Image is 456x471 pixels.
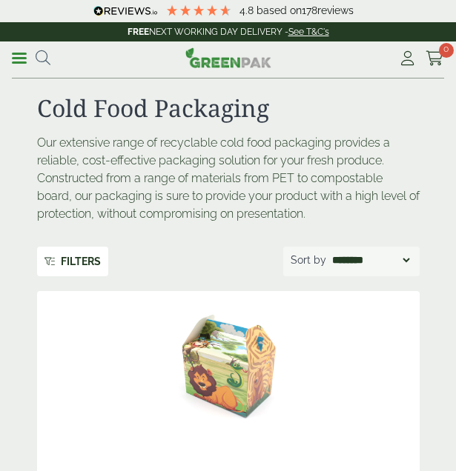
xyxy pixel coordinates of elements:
[93,6,158,16] img: REVIEWS.io
[37,134,420,223] p: Our extensive range of recyclable cold food packaging provides a reliable, cost-effective packagi...
[398,51,417,66] i: My Account
[37,291,420,439] img: Jungle Childrens Meal Box v2
[426,51,444,66] i: Cart
[185,47,271,68] img: GreenPak Supplies
[329,251,412,269] select: Shop order
[257,4,302,16] span: Based on
[288,27,329,37] a: See T&C's
[426,47,444,70] a: 0
[302,4,317,16] span: 178
[239,4,257,16] span: 4.8
[61,255,101,267] span: More…
[439,43,454,58] span: 0
[165,4,232,17] div: 4.78 Stars
[37,94,420,122] h1: Cold Food Packaging
[291,253,326,268] p: Sort by
[128,27,149,37] strong: FREE
[317,4,354,16] span: reviews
